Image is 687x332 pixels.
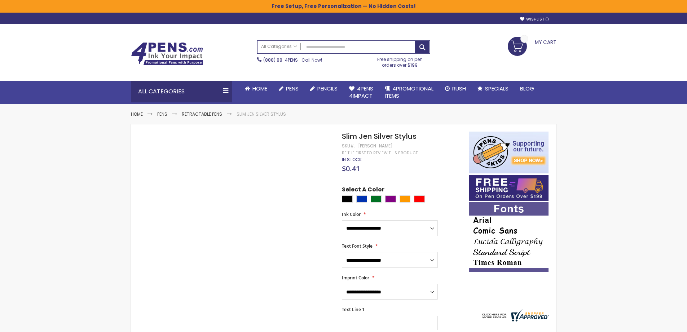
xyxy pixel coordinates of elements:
[239,81,273,97] a: Home
[480,317,549,323] a: 4pens.com certificate URL
[469,132,549,173] img: 4pens 4 kids
[237,111,286,117] li: Slim Jen Silver Stylus
[261,44,297,49] span: All Categories
[379,81,439,104] a: 4PROMOTIONALITEMS
[131,111,143,117] a: Home
[343,81,379,104] a: 4Pens4impact
[286,85,299,92] span: Pens
[342,306,365,313] span: Text Line 1
[472,81,514,97] a: Specials
[273,81,304,97] a: Pens
[520,85,534,92] span: Blog
[252,85,267,92] span: Home
[520,17,549,22] a: Wishlist
[157,111,167,117] a: Pens
[257,41,301,53] a: All Categories
[304,81,343,97] a: Pencils
[452,85,466,92] span: Rush
[371,195,382,203] div: Green
[385,195,396,203] div: Purple
[131,42,203,65] img: 4Pens Custom Pens and Promotional Products
[342,275,369,281] span: Imprint Color
[342,164,360,173] span: $0.41
[317,85,338,92] span: Pencils
[263,57,322,63] span: - Call Now!
[469,175,549,201] img: Free shipping on orders over $199
[370,54,430,68] div: Free shipping on pen orders over $199
[485,85,508,92] span: Specials
[342,156,362,163] span: In stock
[342,157,362,163] div: Availability
[131,81,232,102] div: All Categories
[469,202,549,272] img: font-personalization-examples
[514,81,540,97] a: Blog
[342,243,373,249] span: Text Font Style
[349,85,373,99] span: 4Pens 4impact
[342,131,417,141] span: Slim Jen Silver Stylus
[342,150,418,156] a: Be the first to review this product
[263,57,298,63] a: (888) 88-4PENS
[342,186,384,195] span: Select A Color
[414,195,425,203] div: Red
[342,211,361,217] span: Ink Color
[385,85,433,99] span: 4PROMOTIONAL ITEMS
[358,143,393,149] div: [PERSON_NAME]
[356,195,367,203] div: Blue
[342,143,355,149] strong: SKU
[400,195,410,203] div: Orange
[439,81,472,97] a: Rush
[480,309,549,322] img: 4pens.com widget logo
[342,195,353,203] div: Black
[182,111,222,117] a: Retractable Pens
